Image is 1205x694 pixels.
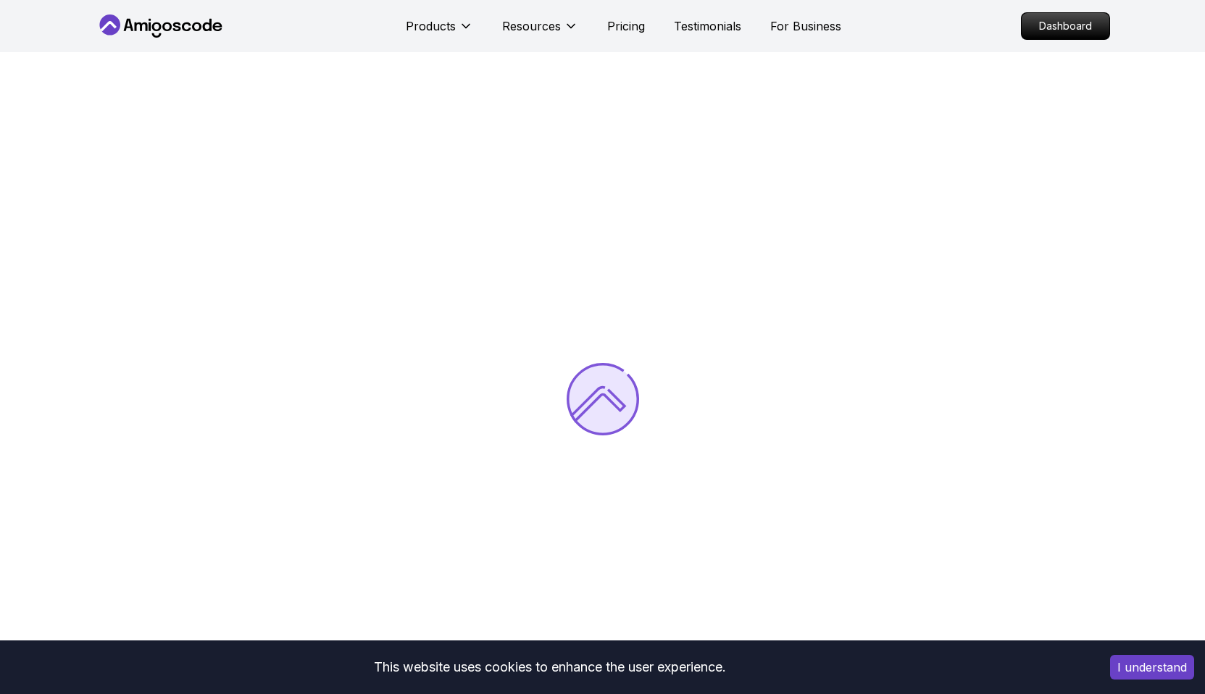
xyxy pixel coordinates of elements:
[502,17,561,35] p: Resources
[607,17,645,35] a: Pricing
[1021,12,1110,40] a: Dashboard
[770,17,841,35] a: For Business
[11,651,1088,683] div: This website uses cookies to enhance the user experience.
[406,17,456,35] p: Products
[406,17,473,46] button: Products
[674,17,741,35] a: Testimonials
[1110,655,1194,680] button: Accept cookies
[502,17,578,46] button: Resources
[1022,13,1109,39] p: Dashboard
